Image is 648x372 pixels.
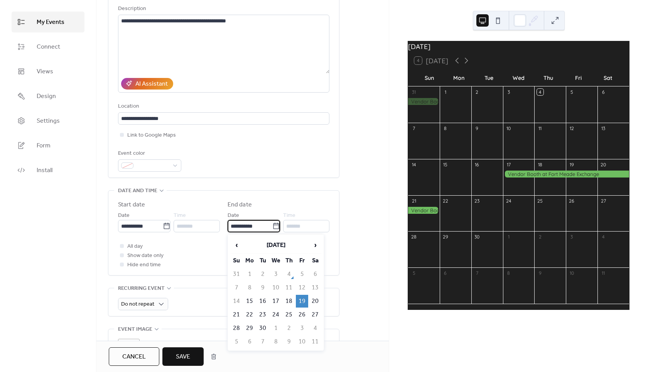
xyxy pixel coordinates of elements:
span: Link to Google Maps [127,131,176,140]
div: 5 [411,270,417,277]
span: Date and time [118,186,157,196]
td: 5 [230,335,243,348]
td: 17 [270,295,282,308]
td: 16 [256,295,269,308]
div: Wed [504,70,533,86]
div: 27 [600,198,607,204]
div: End date [228,200,252,210]
div: 13 [600,125,607,132]
div: 9 [537,270,543,277]
div: 7 [411,125,417,132]
span: Views [37,67,53,76]
td: 13 [309,281,321,294]
a: Connect [12,36,84,57]
td: 20 [309,295,321,308]
td: 11 [309,335,321,348]
td: 27 [309,308,321,321]
div: 6 [442,270,449,277]
th: We [270,254,282,267]
span: All day [127,242,143,251]
th: [DATE] [243,237,308,254]
td: 30 [256,322,269,335]
th: Tu [256,254,269,267]
div: 12 [569,125,575,132]
button: Cancel [109,347,159,366]
a: Install [12,160,84,181]
div: 18 [537,161,543,168]
span: › [309,237,321,253]
td: 31 [230,268,243,281]
span: Settings [37,117,60,126]
a: My Events [12,12,84,32]
div: 3 [505,89,512,95]
td: 23 [256,308,269,321]
div: 21 [411,198,417,204]
td: 1 [270,322,282,335]
div: 31 [411,89,417,95]
td: 6 [309,268,321,281]
div: 19 [569,161,575,168]
div: 1 [505,234,512,240]
td: 11 [283,281,295,294]
td: 2 [283,322,295,335]
div: Description [118,4,328,14]
div: Vendor Booth at Fort Meade Exchange [408,98,440,105]
div: 3 [569,234,575,240]
td: 14 [230,295,243,308]
span: Form [37,141,51,150]
div: Start date [118,200,145,210]
span: Time [174,211,186,220]
div: Location [118,102,328,111]
th: Mo [243,254,256,267]
span: Connect [37,42,60,52]
div: 20 [600,161,607,168]
span: Time [283,211,295,220]
span: Do not repeat [121,299,154,309]
div: Event color [118,149,180,158]
div: 14 [411,161,417,168]
div: 26 [569,198,575,204]
div: Sat [593,70,623,86]
td: 12 [296,281,308,294]
span: Show date only [127,251,164,260]
td: 3 [270,268,282,281]
div: Mon [444,70,474,86]
td: 5 [296,268,308,281]
td: 15 [243,295,256,308]
td: 8 [243,281,256,294]
button: AI Assistant [121,78,173,90]
td: 25 [283,308,295,321]
span: Hide end time [127,260,161,270]
div: 8 [505,270,512,277]
td: 10 [296,335,308,348]
span: Date [118,211,130,220]
span: Date [228,211,239,220]
div: Sun [414,70,444,86]
a: Settings [12,110,84,131]
button: Save [162,347,204,366]
th: Su [230,254,243,267]
div: 15 [442,161,449,168]
td: 2 [256,268,269,281]
div: 7 [474,270,480,277]
td: 1 [243,268,256,281]
div: 28 [411,234,417,240]
a: Design [12,86,84,107]
div: 4 [600,234,607,240]
div: Fri [563,70,593,86]
div: AI Assistant [135,79,168,89]
td: 7 [256,335,269,348]
td: 6 [243,335,256,348]
th: Th [283,254,295,267]
th: Sa [309,254,321,267]
td: 10 [270,281,282,294]
td: 26 [296,308,308,321]
div: 11 [537,125,543,132]
td: 19 [296,295,308,308]
div: 22 [442,198,449,204]
td: 4 [283,268,295,281]
td: 7 [230,281,243,294]
div: 25 [537,198,543,204]
th: Fr [296,254,308,267]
